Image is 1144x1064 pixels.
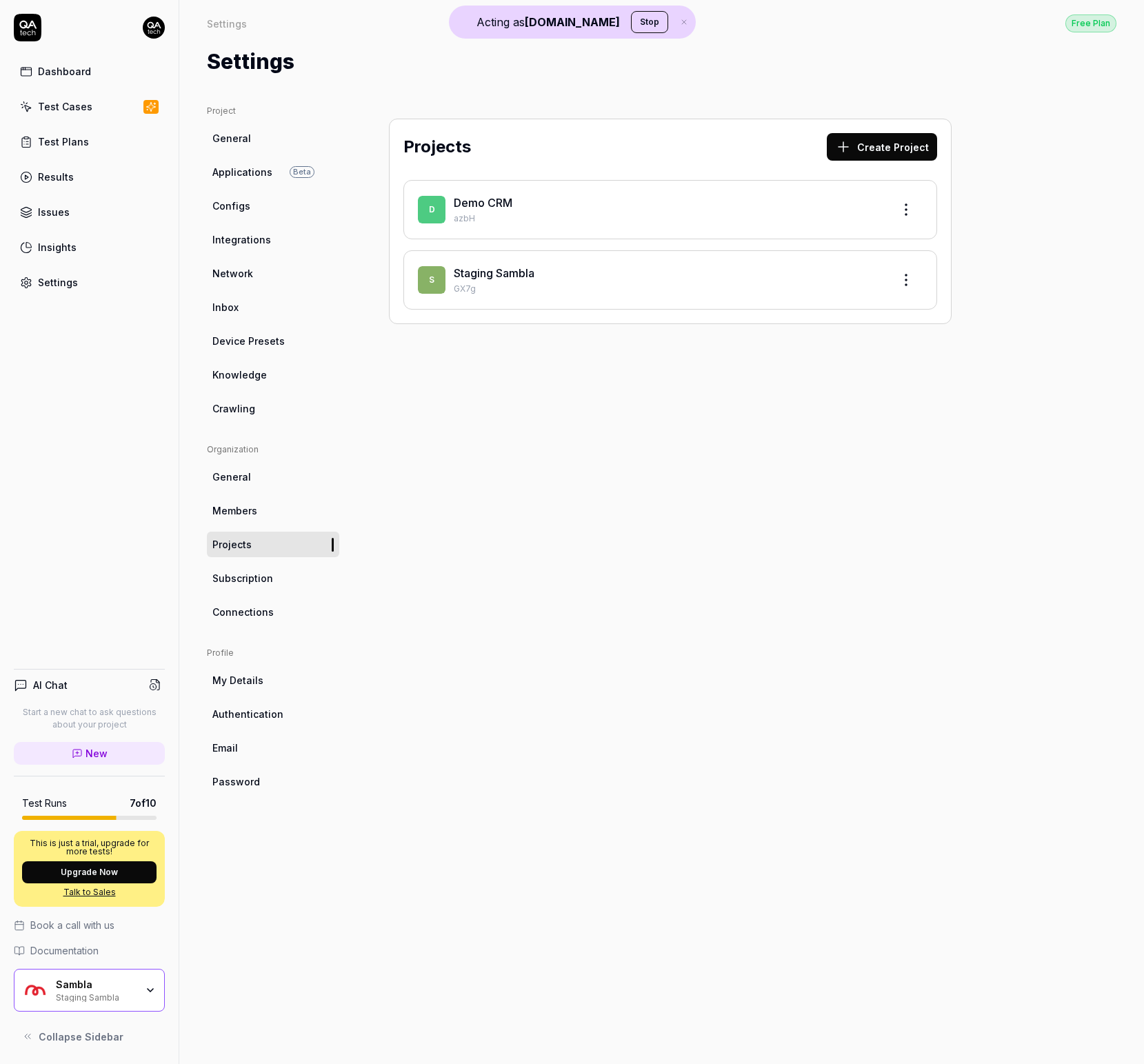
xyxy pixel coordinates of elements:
[1065,14,1116,32] button: Free Plan
[212,707,283,721] span: Authentication
[207,362,339,388] a: Knowledge
[403,134,471,159] h2: Projects
[30,918,114,932] span: Book a call with us
[207,105,339,117] div: Project
[212,334,285,348] span: Device Presets
[86,746,108,761] span: New
[207,17,247,30] div: Settings
[454,196,512,210] a: Demo CRM
[22,797,67,810] h5: Test Runs
[212,368,267,382] span: Knowledge
[207,126,339,151] a: General
[38,134,89,149] div: Test Plans
[143,17,165,39] img: 7ccf6c19-61ad-4a6c-8811-018b02a1b829.jpg
[14,128,165,155] a: Test Plans
[212,470,251,484] span: General
[14,93,165,120] a: Test Cases
[14,269,165,296] a: Settings
[23,978,48,1003] img: Sambla Logo
[212,774,260,789] span: Password
[454,266,534,280] a: Staging Sambla
[38,275,78,290] div: Settings
[38,170,74,184] div: Results
[38,240,77,254] div: Insights
[207,294,339,320] a: Inbox
[38,64,91,79] div: Dashboard
[30,943,99,958] span: Documentation
[22,839,157,856] p: This is just a trial, upgrade for more tests!
[207,227,339,252] a: Integrations
[207,647,339,659] div: Profile
[38,205,70,219] div: Issues
[22,861,157,883] button: Upgrade Now
[207,159,339,185] a: ApplicationsBeta
[207,464,339,490] a: General
[14,163,165,190] a: Results
[212,741,238,755] span: Email
[212,605,274,619] span: Connections
[14,969,165,1012] button: Sambla LogoSamblaStaging Sambla
[212,401,255,416] span: Crawling
[207,443,339,456] div: Organization
[207,396,339,421] a: Crawling
[207,701,339,727] a: Authentication
[418,196,445,223] span: D
[14,742,165,765] a: New
[207,46,294,77] h1: Settings
[33,678,68,692] h4: AI Chat
[207,565,339,591] a: Subscription
[14,1023,165,1050] button: Collapse Sidebar
[454,283,881,295] p: GX7g
[212,232,271,247] span: Integrations
[14,706,165,731] p: Start a new chat to ask questions about your project
[212,131,251,145] span: General
[207,769,339,794] a: Password
[207,328,339,354] a: Device Presets
[207,193,339,219] a: Configs
[56,991,136,1002] div: Staging Sambla
[212,673,263,687] span: My Details
[207,599,339,625] a: Connections
[38,99,92,114] div: Test Cases
[22,886,157,899] a: Talk to Sales
[290,166,314,178] span: Beta
[631,11,668,33] button: Stop
[207,667,339,693] a: My Details
[454,212,881,225] p: azbH
[207,735,339,761] a: Email
[207,532,339,557] a: Projects
[827,133,937,161] button: Create Project
[207,261,339,286] a: Network
[418,266,445,294] span: S
[212,199,250,213] span: Configs
[14,58,165,85] a: Dashboard
[14,918,165,932] a: Book a call with us
[39,1030,123,1044] span: Collapse Sidebar
[212,266,253,281] span: Network
[207,498,339,523] a: Members
[14,943,165,958] a: Documentation
[130,796,157,810] span: 7 of 10
[212,537,252,552] span: Projects
[14,234,165,261] a: Insights
[212,503,257,518] span: Members
[212,300,239,314] span: Inbox
[212,571,273,585] span: Subscription
[56,978,136,991] div: Sambla
[14,199,165,225] a: Issues
[212,165,272,179] span: Applications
